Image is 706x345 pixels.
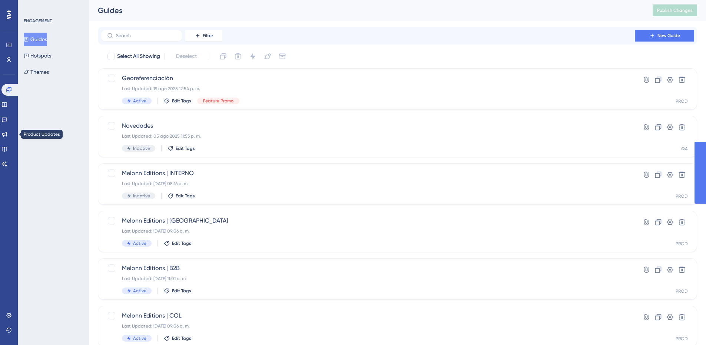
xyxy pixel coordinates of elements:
button: New Guide [635,30,694,42]
button: Edit Tags [168,193,195,199]
div: Guides [98,5,634,16]
div: Last Updated: [DATE] 09:06 a. m. [122,323,614,329]
span: Publish Changes [657,7,693,13]
span: Active [133,335,146,341]
button: Guides [24,33,47,46]
div: ENGAGEMENT [24,18,52,24]
div: Last Updated: [DATE] 09:06 a. m. [122,228,614,234]
span: New Guide [657,33,680,39]
span: Edit Tags [172,288,191,294]
span: Edit Tags [172,335,191,341]
span: Inactive [133,145,150,151]
div: Last Updated: 19 ago 2025 12:54 p. m. [122,86,614,92]
button: Edit Tags [164,240,191,246]
iframe: UserGuiding AI Assistant Launcher [675,316,697,338]
span: Novedades [122,121,614,130]
div: Last Updated: 05 ago 2025 11:53 p. m. [122,133,614,139]
span: Filter [203,33,213,39]
button: Edit Tags [164,98,191,104]
span: Melonn Editions | B2B [122,264,614,273]
button: Hotspots [24,49,51,62]
button: Themes [24,65,49,79]
span: Deselect [176,52,197,61]
span: Edit Tags [176,145,195,151]
span: Active [133,240,146,246]
button: Edit Tags [168,145,195,151]
span: Edit Tags [176,193,195,199]
div: PROD [676,336,688,342]
span: Melonn Editions | [GEOGRAPHIC_DATA] [122,216,614,225]
div: PROD [676,241,688,247]
div: QA [681,146,688,152]
span: Active [133,288,146,294]
button: Edit Tags [164,288,191,294]
input: Search [116,33,176,38]
div: PROD [676,288,688,294]
span: Select All Showing [117,52,160,61]
span: Active [133,98,146,104]
span: Georeferenciación [122,74,614,83]
span: Inactive [133,193,150,199]
button: Filter [185,30,222,42]
button: Publish Changes [653,4,697,16]
button: Deselect [169,50,203,63]
span: Feature Promo [203,98,233,104]
div: Last Updated: [DATE] 08:16 a. m. [122,181,614,187]
div: PROD [676,193,688,199]
div: PROD [676,98,688,104]
span: Edit Tags [172,98,191,104]
div: Last Updated: [DATE] 11:01 a. m. [122,276,614,282]
span: Melonn Editions | INTERNO [122,169,614,178]
span: Melonn Editions | COL [122,311,614,320]
button: Edit Tags [164,335,191,341]
span: Edit Tags [172,240,191,246]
